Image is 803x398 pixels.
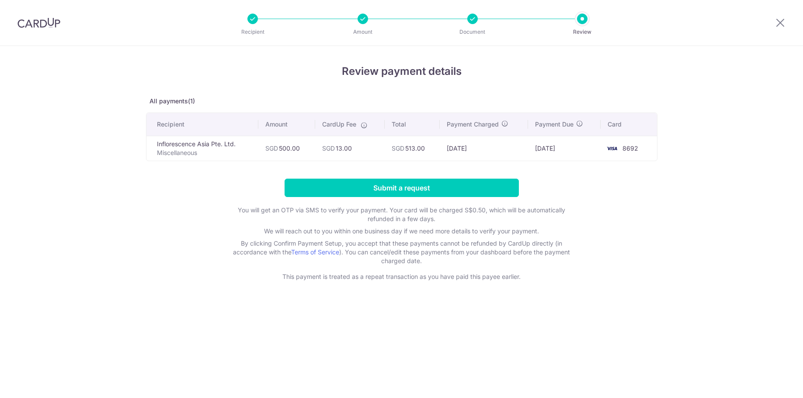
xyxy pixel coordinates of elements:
span: SGD [392,144,404,152]
h4: Review payment details [146,63,657,79]
p: Recipient [220,28,285,36]
td: 500.00 [258,136,315,161]
span: CardUp Fee [322,120,356,129]
input: Submit a request [285,179,519,197]
img: <span class="translation_missing" title="translation missing: en.account_steps.new_confirm_form.b... [603,143,621,154]
p: Document [440,28,505,36]
td: [DATE] [528,136,601,161]
p: Miscellaneous [157,148,252,157]
span: 8692 [622,144,638,152]
img: CardUp [17,18,60,28]
p: We will reach out to you within one business day if we need more details to verify your payment. [227,227,577,236]
span: Payment Due [535,120,574,129]
span: Payment Charged [447,120,499,129]
a: Terms of Service [291,248,339,256]
td: 13.00 [315,136,385,161]
th: Amount [258,113,315,136]
th: Total [385,113,440,136]
span: SGD [322,144,335,152]
td: Inflorescence Asia Pte. Ltd. [146,136,259,161]
p: Review [550,28,615,36]
td: [DATE] [440,136,528,161]
th: Recipient [146,113,259,136]
th: Card [601,113,657,136]
span: SGD [265,144,278,152]
p: This payment is treated as a repeat transaction as you have paid this payee earlier. [227,272,577,281]
p: By clicking Confirm Payment Setup, you accept that these payments cannot be refunded by CardUp di... [227,239,577,265]
p: You will get an OTP via SMS to verify your payment. Your card will be charged S$0.50, which will ... [227,206,577,223]
p: Amount [330,28,395,36]
p: All payments(1) [146,97,657,106]
td: 513.00 [385,136,440,161]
